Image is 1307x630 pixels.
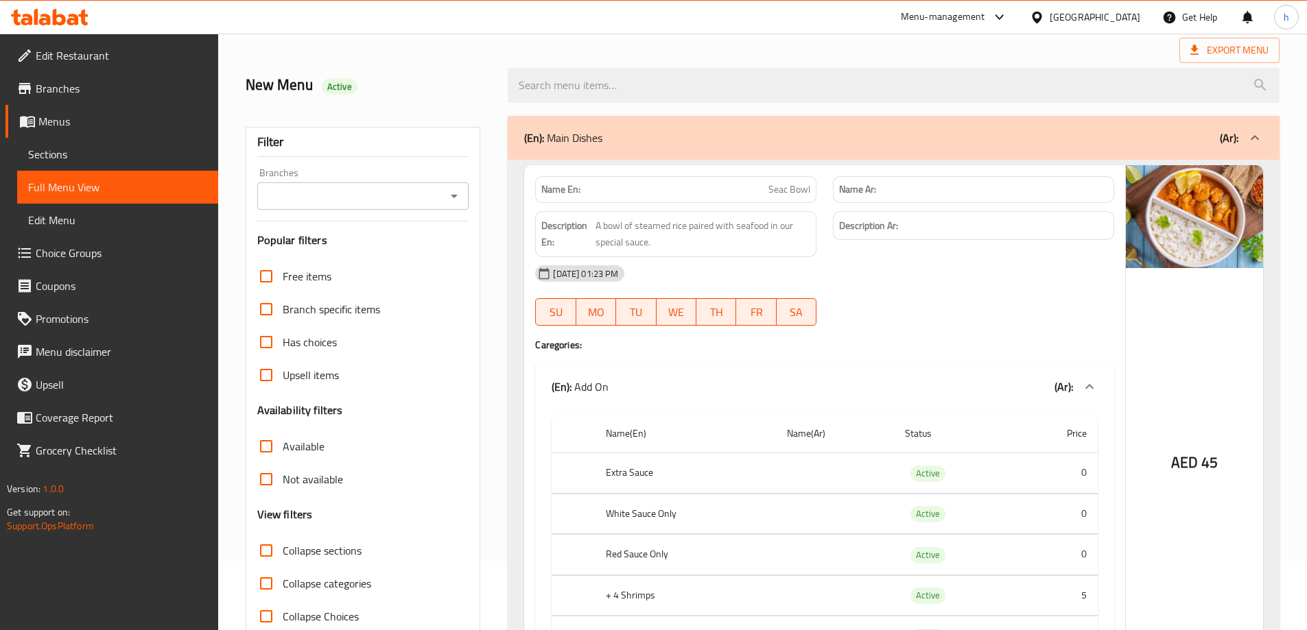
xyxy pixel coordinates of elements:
span: Not available [283,471,343,487]
span: Grocery Checklist [36,442,207,459]
span: 1.0.0 [43,480,64,498]
span: Seac Bowl [768,182,810,197]
a: Support.OpsPlatform [7,517,94,535]
b: (En): [552,376,572,397]
th: Name(En) [595,414,776,453]
div: Active [910,547,945,564]
span: Sections [28,146,207,162]
th: Price [1016,414,1098,453]
span: MO [582,302,611,322]
h3: View filters [257,507,313,522]
span: AED [1171,449,1198,476]
div: Filter [257,128,469,157]
a: Grocery Checklist [5,434,218,467]
span: TU [622,302,650,322]
h3: Popular filters [257,232,469,248]
td: 0 [1016,453,1098,494]
span: A bowl of steamed rice paired with seafood in our special sauce. [596,217,810,251]
b: (Ar): [1220,128,1238,148]
span: Active [910,506,945,522]
span: Has choices [283,334,337,350]
a: Sections [17,138,218,171]
strong: Description Ar: [839,217,898,234]
a: Promotions [5,302,218,335]
th: + 4 Shrimps [595,575,776,616]
a: Branches [5,72,218,105]
input: search [508,68,1280,103]
span: Branches [36,80,207,97]
div: [GEOGRAPHIC_DATA] [1050,10,1140,25]
span: Edit Restaurant [36,47,207,64]
b: (Ar): [1055,376,1073,397]
th: Status [894,414,1016,453]
span: WE [662,302,691,322]
span: TH [702,302,731,322]
a: Edit Restaurant [5,39,218,72]
span: Edit Menu [28,212,207,228]
span: Get support on: [7,503,70,521]
div: Menu-management [901,9,985,25]
button: MO [576,298,616,326]
button: Open [445,186,464,206]
span: Active [322,80,357,93]
img: mmw_638923298106344042 [1126,165,1263,268]
h3: Availability filters [257,402,343,418]
span: Collapse Choices [283,608,359,625]
span: [DATE] 01:23 PM [547,267,624,280]
p: Main Dishes [524,130,602,146]
a: Edit Menu [17,204,218,237]
td: 0 [1016,535,1098,575]
span: Collapse sections [283,542,362,559]
a: Coupons [5,269,218,302]
span: Branch specific items [283,301,380,317]
a: Coverage Report [5,401,218,434]
a: Full Menu View [17,171,218,204]
button: FR [736,298,776,326]
span: Active [910,465,945,481]
a: Choice Groups [5,237,218,269]
a: Upsell [5,368,218,401]
span: Full Menu View [28,179,207,195]
th: Red Sauce Only [595,535,776,575]
span: Menu disclaimer [36,343,207,360]
button: TU [616,298,656,326]
div: Active [910,506,945,522]
button: TH [696,298,736,326]
span: Promotions [36,311,207,327]
span: Free items [283,268,331,284]
span: Export Menu [1179,38,1280,63]
strong: Description En: [541,217,593,251]
th: White Sauce Only [595,494,776,534]
a: Menus [5,105,218,138]
td: 5 [1016,575,1098,616]
span: Coupons [36,278,207,294]
span: Upsell items [283,367,339,383]
div: Active [322,78,357,95]
span: Choice Groups [36,245,207,261]
span: Available [283,438,325,455]
span: Active [910,587,945,603]
th: Name(Ar) [776,414,894,453]
span: SA [782,302,811,322]
div: (En): Add On(Ar): [535,365,1114,409]
span: Menus [38,113,207,130]
td: 0 [1016,494,1098,534]
span: Export Menu [1190,42,1269,59]
strong: Name Ar: [839,182,876,197]
span: Coverage Report [36,409,207,426]
span: Upsell [36,376,207,393]
button: SA [777,298,816,326]
span: Version: [7,480,40,498]
b: (En): [524,128,544,148]
span: Collapse categories [283,575,371,592]
span: h [1284,10,1289,25]
th: Extra Sauce [595,453,776,494]
p: Add On [552,378,609,395]
span: 45 [1201,449,1218,476]
a: Menu disclaimer [5,335,218,368]
span: SU [541,302,570,322]
button: SU [535,298,576,326]
div: (En): Main Dishes(Ar): [508,116,1280,160]
span: Active [910,547,945,563]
